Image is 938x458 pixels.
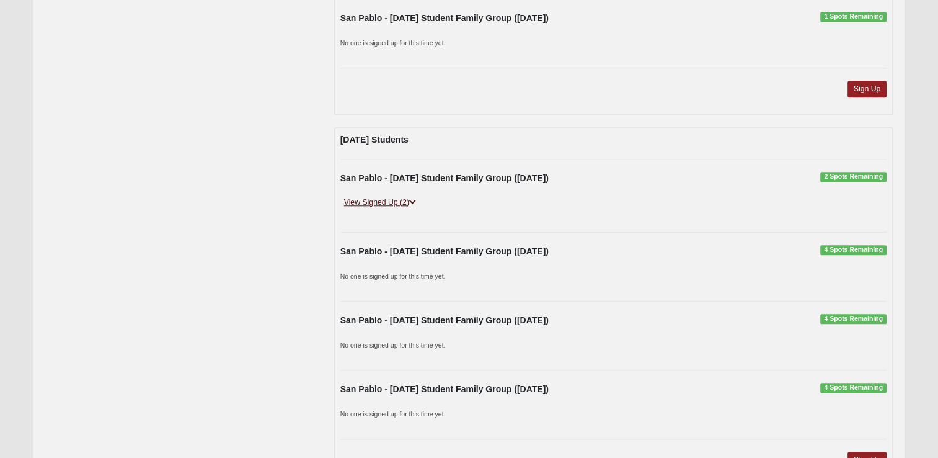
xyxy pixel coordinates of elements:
[340,315,549,325] strong: San Pablo - [DATE] Student Family Group ([DATE])
[340,246,549,256] strong: San Pablo - [DATE] Student Family Group ([DATE])
[847,81,887,97] a: Sign Up
[340,196,420,209] a: View Signed Up (2)
[340,135,409,145] strong: [DATE] Students
[340,384,549,394] strong: San Pablo - [DATE] Student Family Group ([DATE])
[340,13,549,23] strong: San Pablo - [DATE] Student Family Group ([DATE])
[340,341,446,349] small: No one is signed up for this time yet.
[820,245,887,255] span: 4 Spots Remaining
[340,272,446,280] small: No one is signed up for this time yet.
[820,383,887,393] span: 4 Spots Remaining
[340,173,549,183] strong: San Pablo - [DATE] Student Family Group ([DATE])
[820,12,887,22] span: 1 Spots Remaining
[340,39,446,47] small: No one is signed up for this time yet.
[820,314,887,324] span: 4 Spots Remaining
[820,172,887,182] span: 2 Spots Remaining
[340,410,446,418] small: No one is signed up for this time yet.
